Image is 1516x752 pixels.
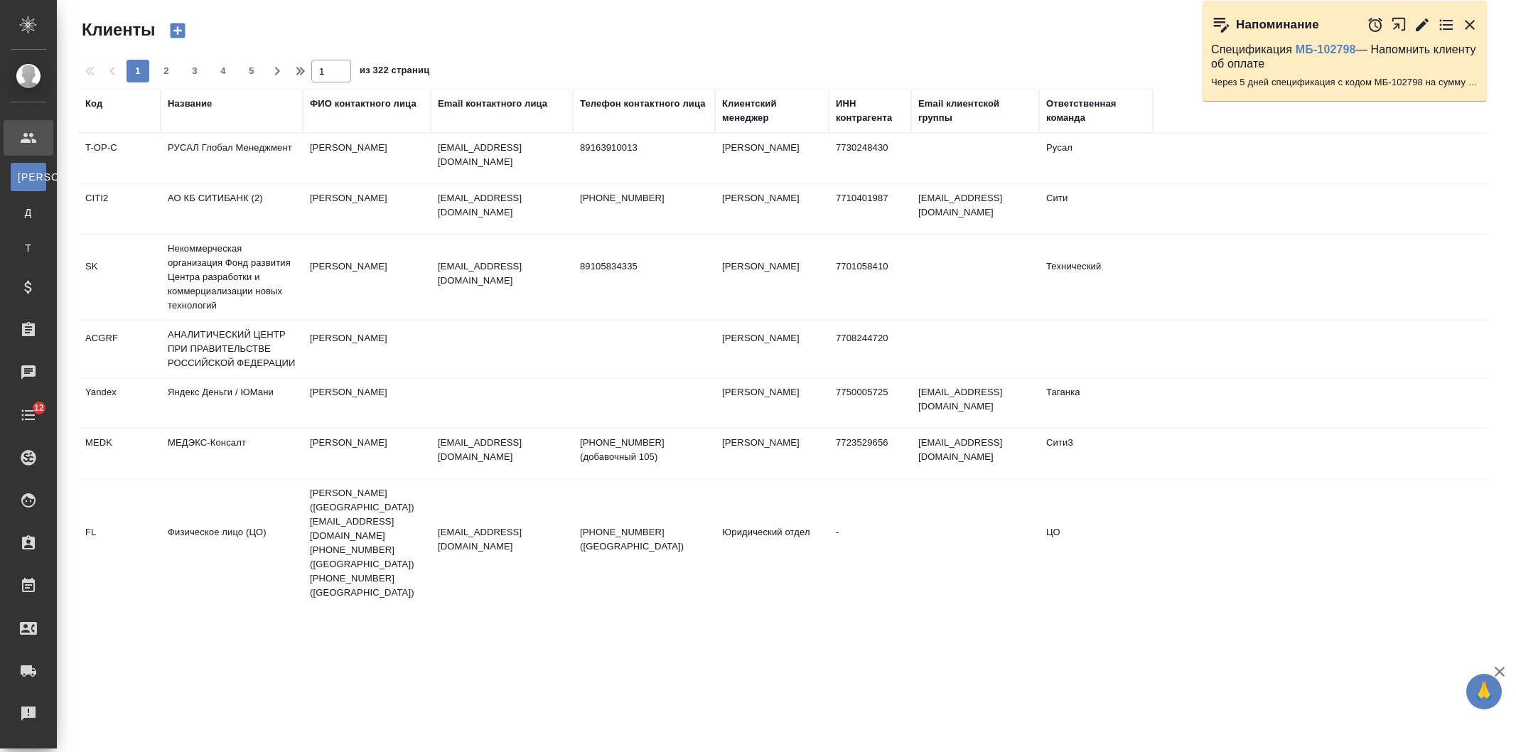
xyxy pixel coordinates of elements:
td: Сити [1039,184,1153,234]
td: ЦО [1039,518,1153,568]
td: [EMAIL_ADDRESS][DOMAIN_NAME] [911,378,1039,428]
a: МБ-102798 [1296,43,1356,55]
td: [PERSON_NAME] [303,134,431,183]
button: 🙏 [1466,674,1502,709]
p: [EMAIL_ADDRESS][DOMAIN_NAME] [438,525,566,554]
div: Название [168,97,212,111]
td: МЕДЭКС-Консалт [161,429,303,478]
td: [PERSON_NAME] [715,252,829,302]
button: Закрыть [1461,16,1478,33]
td: 7750005725 [829,378,911,428]
td: 7701058410 [829,252,911,302]
td: SK [78,252,161,302]
td: 7723529656 [829,429,911,478]
td: Юридический отдел [715,518,829,568]
div: ФИО контактного лица [310,97,416,111]
p: Через 5 дней спецификация с кодом МБ-102798 на сумму 2640 RUB будет просрочена [1211,75,1478,90]
div: Телефон контактного лица [580,97,706,111]
td: 7708244720 [829,324,911,374]
td: [PERSON_NAME] [715,324,829,374]
span: Д [18,205,39,220]
button: 5 [240,60,263,82]
a: 12 [4,397,53,433]
td: 7710401987 [829,184,911,234]
td: - [829,518,911,568]
p: 89105834335 [580,259,708,274]
td: АНАЛИТИЧЕСКИЙ ЦЕНТР ПРИ ПРАВИТЕЛЬСТВЕ РОССИЙСКОЙ ФЕДЕРАЦИИ [161,321,303,377]
td: [PERSON_NAME] [303,378,431,428]
span: 3 [183,64,206,78]
div: Email контактного лица [438,97,547,111]
p: [PHONE_NUMBER] (добавочный 105) [580,436,708,464]
td: АО КБ СИТИБАНК (2) [161,184,303,234]
span: 🙏 [1472,677,1496,707]
td: 7730248430 [829,134,911,183]
td: [PERSON_NAME] [715,134,829,183]
td: Технический [1039,252,1153,302]
p: [PHONE_NUMBER] ([GEOGRAPHIC_DATA]) [580,525,708,554]
td: Yandex [78,378,161,428]
button: Отложить [1367,16,1384,33]
span: Т [18,241,39,255]
div: Ответственная команда [1046,97,1146,125]
p: [EMAIL_ADDRESS][DOMAIN_NAME] [438,191,566,220]
div: Код [85,97,102,111]
a: Т [11,234,46,262]
p: [EMAIL_ADDRESS][DOMAIN_NAME] [438,436,566,464]
p: [EMAIL_ADDRESS][DOMAIN_NAME] [438,259,566,288]
button: 3 [183,60,206,82]
span: 5 [240,64,263,78]
a: [PERSON_NAME] [11,163,46,191]
td: [PERSON_NAME] [303,324,431,374]
td: [PERSON_NAME] [715,184,829,234]
td: [PERSON_NAME] [303,252,431,302]
td: [EMAIL_ADDRESS][DOMAIN_NAME] [911,184,1039,234]
td: Сити3 [1039,429,1153,478]
td: Некоммерческая организация Фонд развития Центра разработки и коммерциализации новых технологий [161,235,303,320]
td: РУСАЛ Глобал Менеджмент [161,134,303,183]
a: Д [11,198,46,227]
p: Спецификация — Напомнить клиенту об оплате [1211,43,1478,71]
p: 89163910013 [580,141,708,155]
td: Физическое лицо (ЦО) [161,518,303,568]
span: Клиенты [78,18,155,41]
td: Таганка [1039,378,1153,428]
button: Создать [161,18,195,43]
td: CITI2 [78,184,161,234]
button: Перейти в todo [1438,16,1455,33]
td: [PERSON_NAME] ([GEOGRAPHIC_DATA]) [EMAIL_ADDRESS][DOMAIN_NAME] [PHONE_NUMBER] ([GEOGRAPHIC_DATA])... [303,479,431,607]
button: 4 [212,60,235,82]
td: ACGRF [78,324,161,374]
td: MEDK [78,429,161,478]
button: Открыть в новой вкладке [1391,9,1407,40]
td: Русал [1039,134,1153,183]
button: Редактировать [1414,16,1431,33]
span: 4 [212,64,235,78]
div: Клиентский менеджер [722,97,822,125]
span: 2 [155,64,178,78]
span: [PERSON_NAME] [18,170,39,184]
p: [PHONE_NUMBER] [580,191,708,205]
td: [PERSON_NAME] [303,429,431,478]
td: [EMAIL_ADDRESS][DOMAIN_NAME] [911,429,1039,478]
p: Напоминание [1236,18,1319,32]
td: T-OP-C [78,134,161,183]
td: Яндекс Деньги / ЮМани [161,378,303,428]
div: ИНН контрагента [836,97,904,125]
td: FL [78,518,161,568]
div: Email клиентской группы [918,97,1032,125]
td: [PERSON_NAME] [303,184,431,234]
button: 2 [155,60,178,82]
p: [EMAIL_ADDRESS][DOMAIN_NAME] [438,141,566,169]
span: 12 [26,401,53,415]
td: [PERSON_NAME] [715,429,829,478]
td: [PERSON_NAME] [715,378,829,428]
span: из 322 страниц [360,62,429,82]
